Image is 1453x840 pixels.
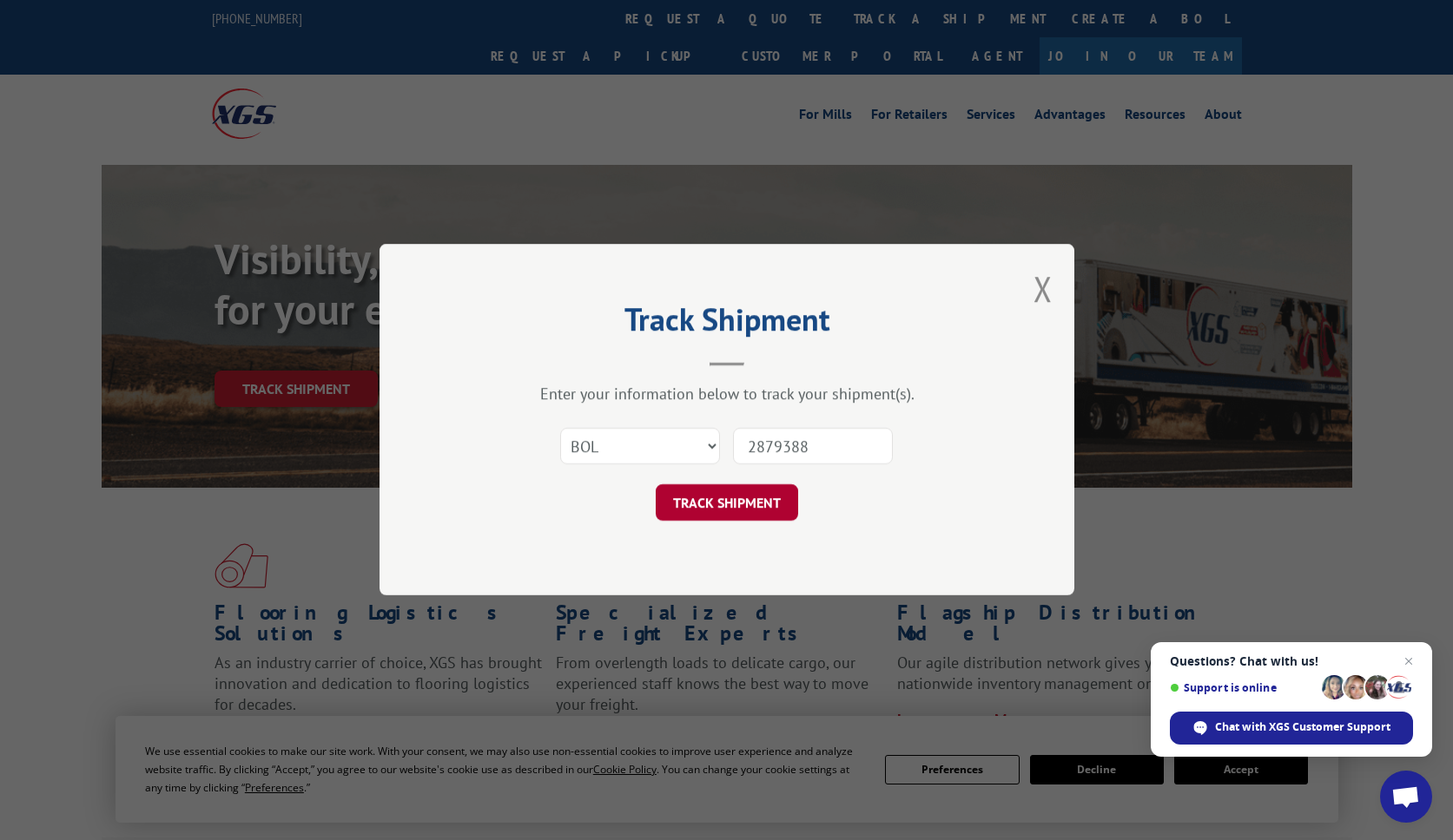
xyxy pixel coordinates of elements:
[466,307,987,340] h2: Track Shipment
[466,384,987,404] div: Enter your information below to track your shipment(s).
[1170,681,1316,694] span: Support is online
[733,429,893,465] input: Number(s)
[1215,719,1390,735] span: Chat with XGS Customer Support
[1170,654,1413,668] span: Questions? Chat with us!
[656,485,798,522] button: TRACK SHIPMENT
[1398,651,1419,672] span: Close chat
[1034,266,1053,312] button: Close modal
[1170,712,1413,745] div: Chat with XGS Customer Support
[1380,771,1432,823] div: Open chat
